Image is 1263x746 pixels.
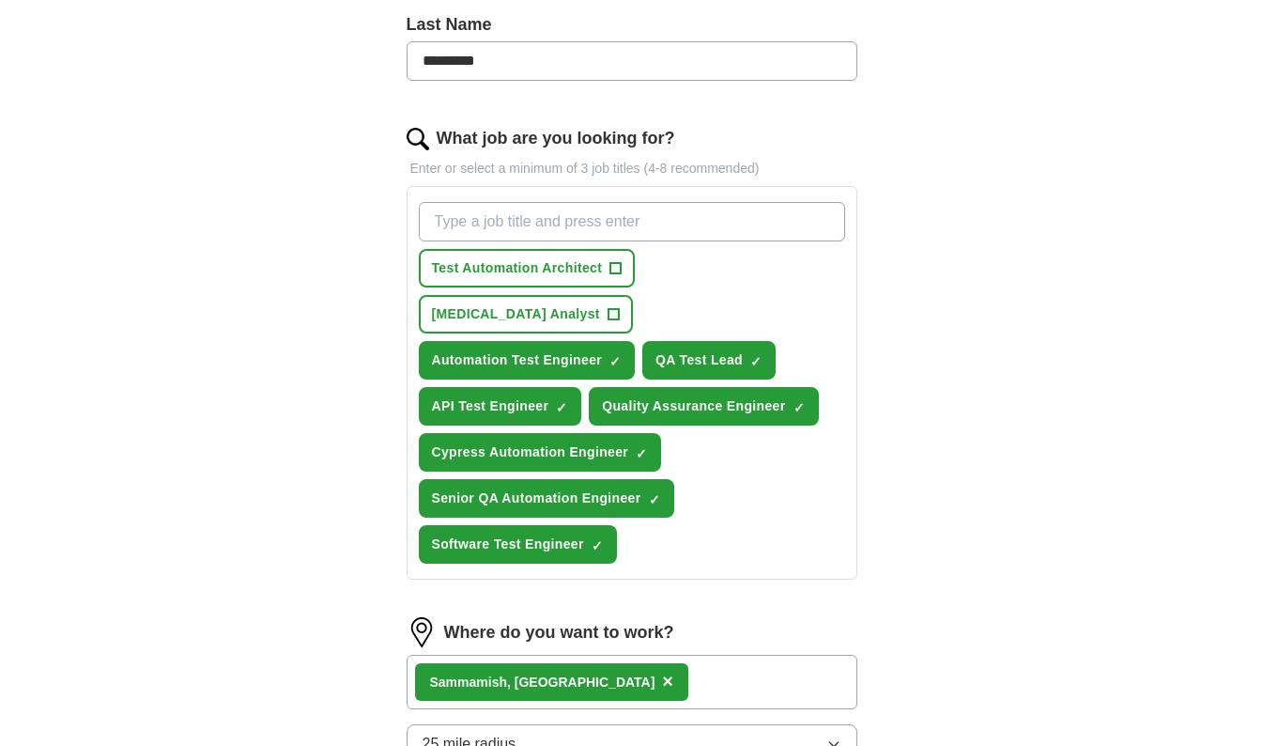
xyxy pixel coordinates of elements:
[432,489,641,508] span: Senior QA Automation Engineer
[419,387,582,426] button: API Test Engineer✓
[419,433,662,472] button: Cypress Automation Engineer✓
[750,354,762,369] span: ✓
[419,525,617,564] button: Software Test Engineer✓
[655,350,743,370] span: QA Test Lead
[432,258,603,278] span: Test Automation Architect
[407,617,437,647] img: location.png
[419,295,633,334] button: [MEDICAL_DATA] Analyst
[432,350,603,370] span: Automation Test Engineer
[609,354,621,369] span: ✓
[432,535,584,554] span: Software Test Engineer
[432,396,549,416] span: API Test Engineer
[662,671,673,692] span: ×
[419,479,674,518] button: Senior QA Automation Engineer✓
[430,675,507,690] strong: Sammamish
[602,396,785,416] span: Quality Assurance Engineer
[642,341,776,380] button: QA Test Lead✓
[432,304,600,324] span: [MEDICAL_DATA] Analyst
[419,341,636,380] button: Automation Test Engineer✓
[437,126,675,151] label: What job are you looking for?
[419,202,845,241] input: Type a job title and press enter
[419,249,636,288] button: Test Automation Architect
[636,446,647,461] span: ✓
[407,159,857,179] p: Enter or select a minimum of 3 job titles (4-8 recommended)
[589,387,818,426] button: Quality Assurance Engineer✓
[662,668,673,696] button: ×
[592,538,603,553] span: ✓
[430,673,655,692] div: , [GEOGRAPHIC_DATA]
[444,620,674,645] label: Where do you want to work?
[793,400,805,415] span: ✓
[407,128,429,150] img: search.png
[407,12,857,38] label: Last Name
[432,443,629,462] span: Cypress Automation Engineer
[649,492,660,507] span: ✓
[556,400,567,415] span: ✓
